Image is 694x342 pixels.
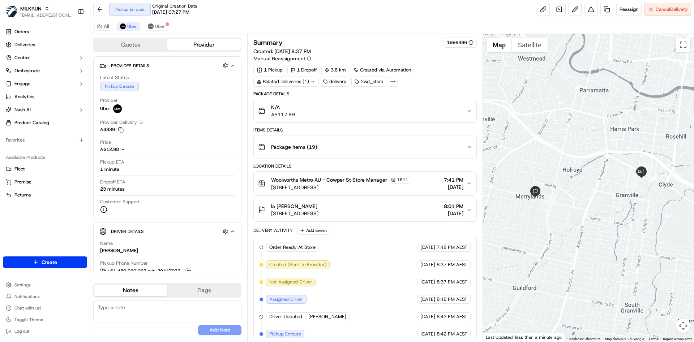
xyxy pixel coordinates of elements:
[100,146,119,152] span: A$12.98
[649,174,658,183] div: 1
[3,52,87,64] button: Control
[155,23,165,29] span: Uber
[253,91,476,97] div: Package Details
[3,152,87,163] div: Available Products
[444,210,463,217] span: [DATE]
[100,139,111,146] span: Price
[14,166,25,172] span: Fleet
[287,65,320,75] div: 1 Dropoff
[634,166,646,178] div: 2
[437,331,467,337] span: 8:42 PM AEST
[100,159,124,165] span: Pickup ETA
[42,259,57,266] span: Create
[308,313,346,320] span: [PERSON_NAME]
[3,104,87,116] button: Nash AI
[93,22,112,31] button: All
[14,192,31,198] span: Returns
[420,279,435,285] span: [DATE]
[14,282,31,288] span: Settings
[483,333,565,342] div: Last Updated: less than a minute ago
[100,267,192,275] button: +61 480 020 263 ext. 29447032
[663,337,692,341] a: Report a map error
[120,23,126,29] img: uber-new-logo.jpeg
[99,60,235,72] button: Provider Details
[420,313,435,320] span: [DATE]
[297,226,329,235] button: Add Event
[14,305,41,311] span: Chat with us!
[152,3,197,9] span: Original Creation Date
[605,337,644,341] span: Map data ©2025 Google
[485,332,509,342] img: Google
[100,247,138,254] div: [PERSON_NAME]
[644,3,691,16] button: CancelDelivery
[145,22,168,31] button: Uber
[420,244,435,251] span: [DATE]
[254,198,476,221] button: la [PERSON_NAME][STREET_ADDRESS]8:01 PM[DATE]
[100,126,124,133] button: A4939
[420,296,435,303] span: [DATE]
[269,261,326,268] span: Created (Sent To Provider)
[351,65,414,75] div: Created via Automation
[100,186,124,192] div: 23 minutes
[447,39,474,46] button: 1998396
[3,39,87,51] a: Deliveries
[444,183,463,191] span: [DATE]
[100,97,118,104] span: Provider
[111,63,149,69] span: Provider Details
[14,179,31,185] span: Promise
[152,9,189,16] span: [DATE] 07:27 PM
[269,313,302,320] span: Driver Updated
[271,176,387,183] span: Woolworths Metro AU - Cowper St Store Manager
[14,94,34,100] span: Analytics
[20,12,72,18] button: [EMAIL_ADDRESS][DOMAIN_NAME]
[100,260,148,267] span: Pickup Phone Number
[269,296,303,303] span: Assigned Driver
[444,203,463,210] span: 8:01 PM
[20,5,42,12] button: MILKRUN
[113,104,122,113] img: uber-new-logo.jpeg
[271,184,411,191] span: [STREET_ADDRESS]
[620,6,638,13] span: Reassign
[512,38,548,52] button: Show satellite imagery
[321,65,349,75] div: 3.8 km
[6,166,84,172] a: Fleet
[269,279,312,285] span: Not Assigned Driver
[107,268,180,274] span: +61 480 020 263 ext. 29447032
[253,228,293,233] div: Delivery Activity
[3,65,87,77] button: Orchestrate
[100,166,119,173] div: 1 minute
[274,48,311,55] span: [DATE] 8:37 PM
[351,77,386,87] div: 2wd_store
[3,176,87,188] button: Promise
[485,332,509,342] a: Open this area in Google Maps (opens a new window)
[253,39,283,46] h3: Summary
[3,303,87,313] button: Chat with us!
[420,261,435,268] span: [DATE]
[111,229,143,234] span: Driver Details
[656,6,688,13] span: Cancel Delivery
[569,337,600,342] button: Keyboard shortcuts
[14,81,30,87] span: Engage
[253,77,318,87] div: Related Deliveries (1)
[271,203,317,210] span: la [PERSON_NAME]
[14,328,29,334] span: Log out
[6,179,84,185] a: Promise
[14,55,30,61] span: Control
[100,146,164,153] button: A$12.98
[100,199,140,205] span: Customer Support
[127,23,137,29] span: Uber
[437,261,467,268] span: 8:37 PM AEST
[253,127,476,133] div: Items Details
[676,38,690,52] button: Toggle fullscreen view
[6,6,17,17] img: MILKRUN
[94,39,167,51] button: Quotes
[253,55,311,62] button: Manual Reassignment
[3,280,87,290] button: Settings
[14,29,29,35] span: Orders
[94,285,167,296] button: Notes
[100,74,129,81] span: Latest Status
[3,189,87,201] button: Returns
[437,313,467,320] span: 8:42 PM AEST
